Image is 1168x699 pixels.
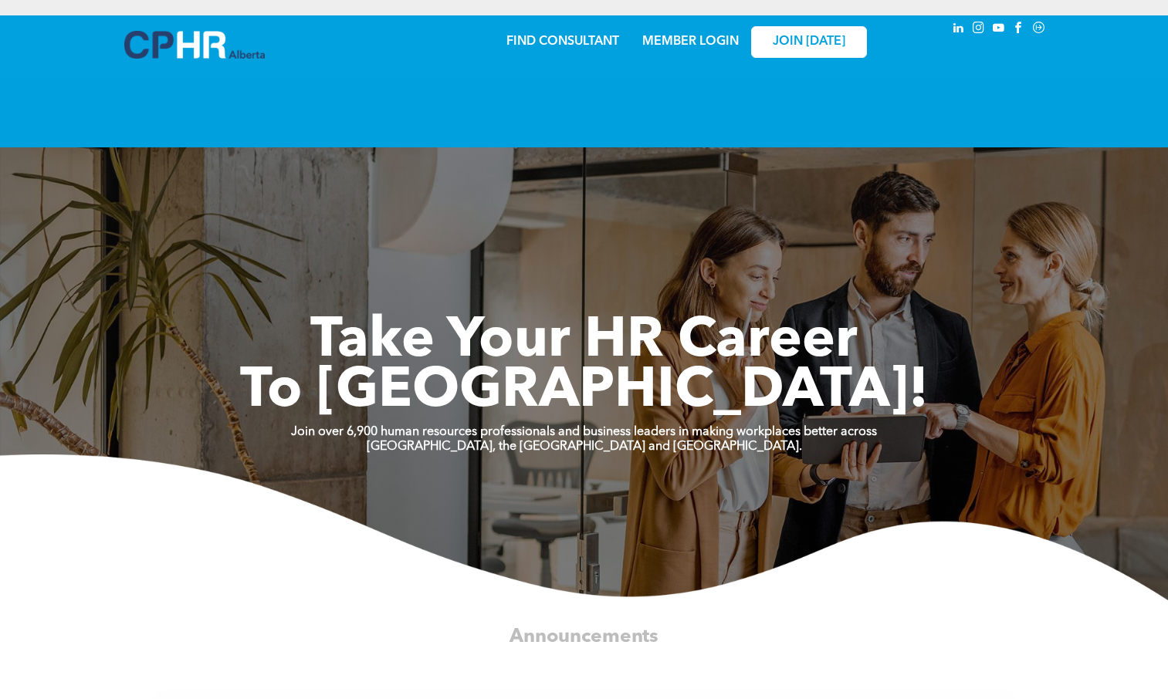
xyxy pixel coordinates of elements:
span: To [GEOGRAPHIC_DATA]! [240,364,929,420]
strong: [GEOGRAPHIC_DATA], the [GEOGRAPHIC_DATA] and [GEOGRAPHIC_DATA]. [367,441,802,453]
a: MEMBER LOGIN [642,35,739,48]
a: instagram [970,19,987,40]
strong: Join over 6,900 human resources professionals and business leaders in making workplaces better ac... [291,426,877,438]
a: linkedin [950,19,967,40]
a: JOIN [DATE] [751,26,867,58]
a: FIND CONSULTANT [506,35,619,48]
span: Take Your HR Career [310,314,858,370]
img: A blue and white logo for cp alberta [124,31,265,59]
span: JOIN [DATE] [773,35,845,49]
span: Announcements [510,627,658,647]
a: facebook [1011,19,1028,40]
a: Social network [1031,19,1048,40]
a: youtube [990,19,1007,40]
